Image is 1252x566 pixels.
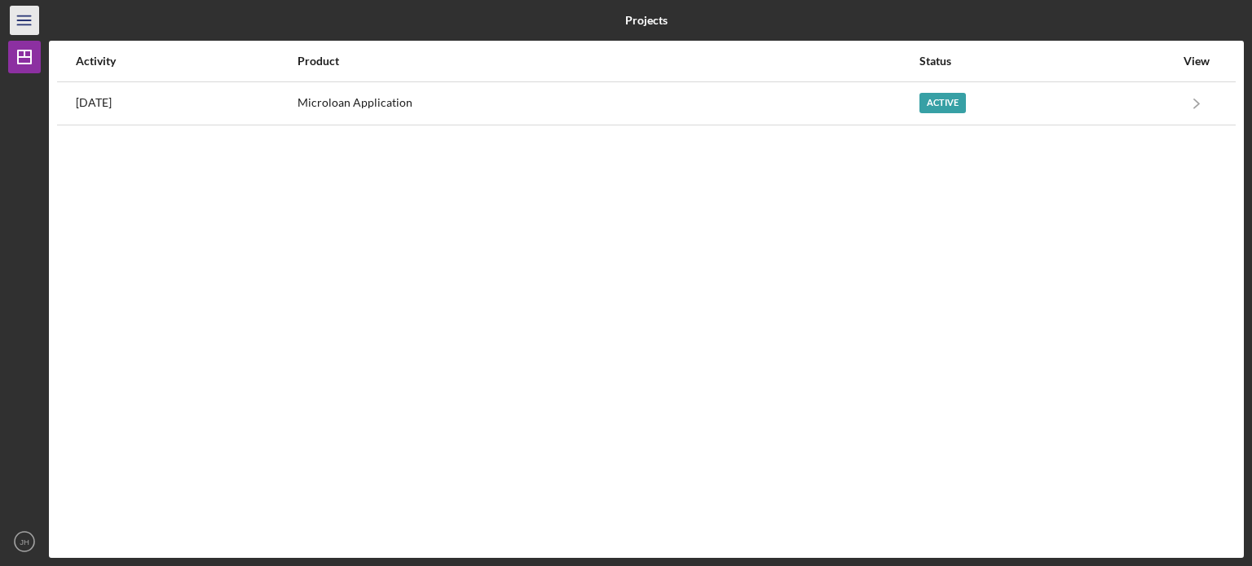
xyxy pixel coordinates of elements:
div: Microloan Application [298,83,918,124]
div: Product [298,55,918,68]
div: Status [919,55,1175,68]
time: 2025-08-25 17:46 [76,96,112,109]
div: Active [919,93,966,113]
button: JH [8,525,41,558]
div: Activity [76,55,296,68]
b: Projects [625,14,668,27]
text: JH [20,537,29,546]
div: View [1176,55,1217,68]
